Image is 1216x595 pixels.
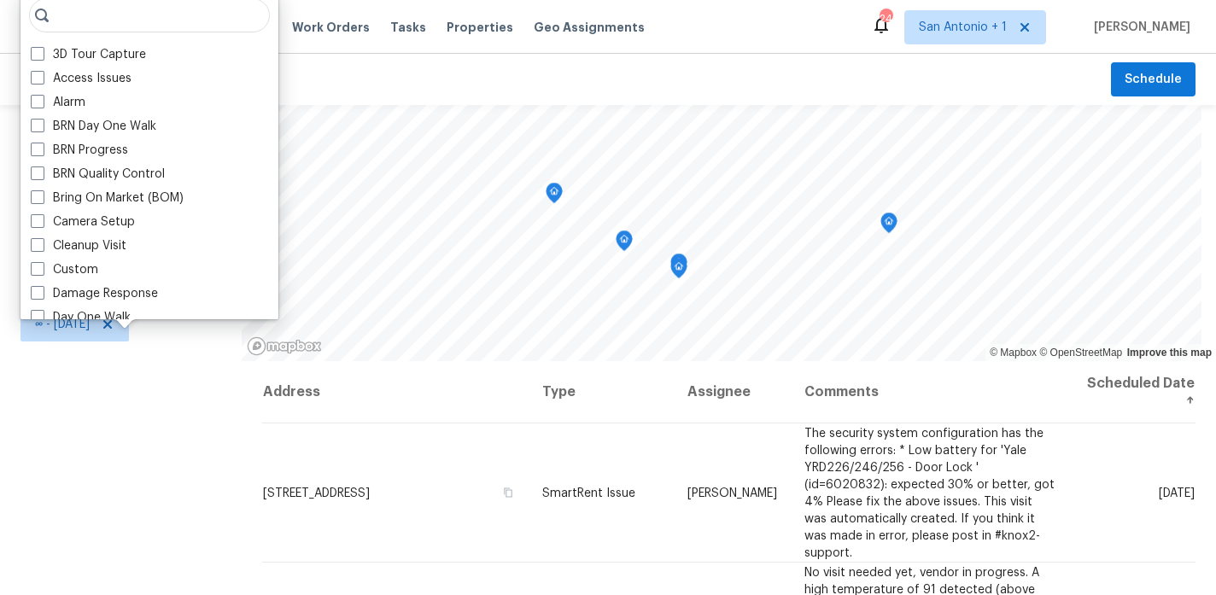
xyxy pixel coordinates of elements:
[31,285,158,302] label: Damage Response
[31,118,156,135] label: BRN Day One Walk
[1159,487,1195,499] span: [DATE]
[546,183,563,209] div: Map marker
[1039,347,1122,359] a: OpenStreetMap
[247,336,322,356] a: Mapbox homepage
[1071,361,1196,423] th: Scheduled Date ↑
[687,487,777,499] span: [PERSON_NAME]
[1111,62,1196,97] button: Schedule
[31,142,128,159] label: BRN Progress
[670,258,687,284] div: Map marker
[1125,69,1182,90] span: Schedule
[242,105,1201,361] canvas: Map
[31,70,132,87] label: Access Issues
[390,21,426,33] span: Tasks
[542,487,635,499] span: SmartRent Issue
[919,19,1007,36] span: San Antonio + 1
[31,213,135,230] label: Camera Setup
[880,213,897,239] div: Map marker
[35,316,90,333] span: ∞ - [DATE]
[1127,347,1212,359] a: Improve this map
[263,487,370,499] span: [STREET_ADDRESS]
[447,19,513,36] span: Properties
[1087,19,1190,36] span: [PERSON_NAME]
[292,19,370,36] span: Work Orders
[674,361,791,423] th: Assignee
[31,309,131,326] label: Day One Walk
[31,237,126,254] label: Cleanup Visit
[616,230,633,257] div: Map marker
[990,347,1037,359] a: Mapbox
[880,10,892,27] div: 24
[670,254,687,280] div: Map marker
[534,19,645,36] span: Geo Assignments
[791,361,1071,423] th: Comments
[262,361,529,423] th: Address
[31,46,146,63] label: 3D Tour Capture
[31,166,165,183] label: BRN Quality Control
[31,94,85,111] label: Alarm
[31,261,98,278] label: Custom
[529,361,673,423] th: Type
[31,190,184,207] label: Bring On Market (BOM)
[500,484,515,499] button: Copy Address
[804,427,1055,558] span: The security system configuration has the following errors: * Low battery for 'Yale YRD226/246/25...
